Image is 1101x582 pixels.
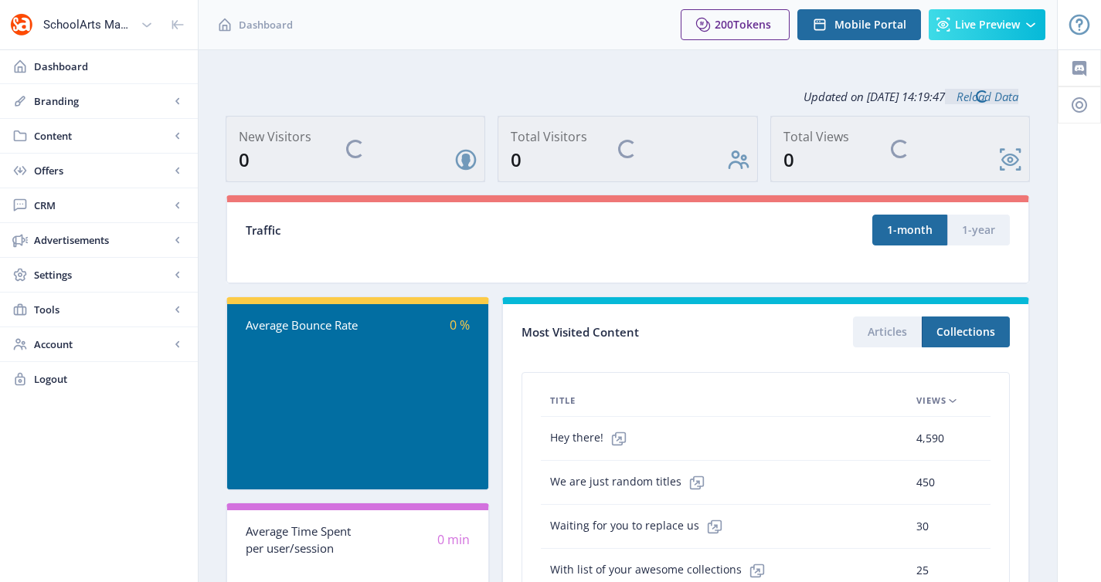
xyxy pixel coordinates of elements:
[733,17,771,32] span: Tokens
[834,19,906,31] span: Mobile Portal
[916,517,929,536] span: 30
[947,215,1010,245] button: 1-year
[916,429,944,448] span: 4,590
[226,77,1030,116] div: Updated on [DATE] 14:19:47
[955,19,1020,31] span: Live Preview
[34,128,170,144] span: Content
[922,316,1010,347] button: Collections
[34,267,170,283] span: Settings
[945,89,1018,104] a: Reload Data
[34,93,170,109] span: Branding
[34,232,170,248] span: Advertisements
[34,371,185,387] span: Logout
[358,531,470,549] div: 0 min
[43,8,134,42] div: SchoolArts Magazine
[34,59,185,74] span: Dashboard
[550,423,634,454] span: Hey there!
[916,561,929,580] span: 25
[872,215,947,245] button: 1-month
[853,316,922,347] button: Articles
[246,523,358,557] div: Average Time Spent per user/session
[450,316,470,333] span: 0 %
[239,17,293,32] span: Dashboard
[550,467,712,498] span: We are just random titles
[522,320,766,344] div: Most Visited Content
[246,316,358,334] div: Average Bounce Rate
[246,222,628,239] div: Traffic
[797,9,921,40] button: Mobile Portal
[34,163,170,178] span: Offers
[929,9,1045,40] button: Live Preview
[550,511,730,542] span: Waiting for you to replace us
[916,473,935,492] span: 450
[34,302,170,317] span: Tools
[34,337,170,352] span: Account
[34,198,170,213] span: CRM
[916,391,946,410] span: Views
[681,9,790,40] button: 200Tokens
[9,12,34,37] img: properties.app_icon.png
[550,391,576,410] span: Title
